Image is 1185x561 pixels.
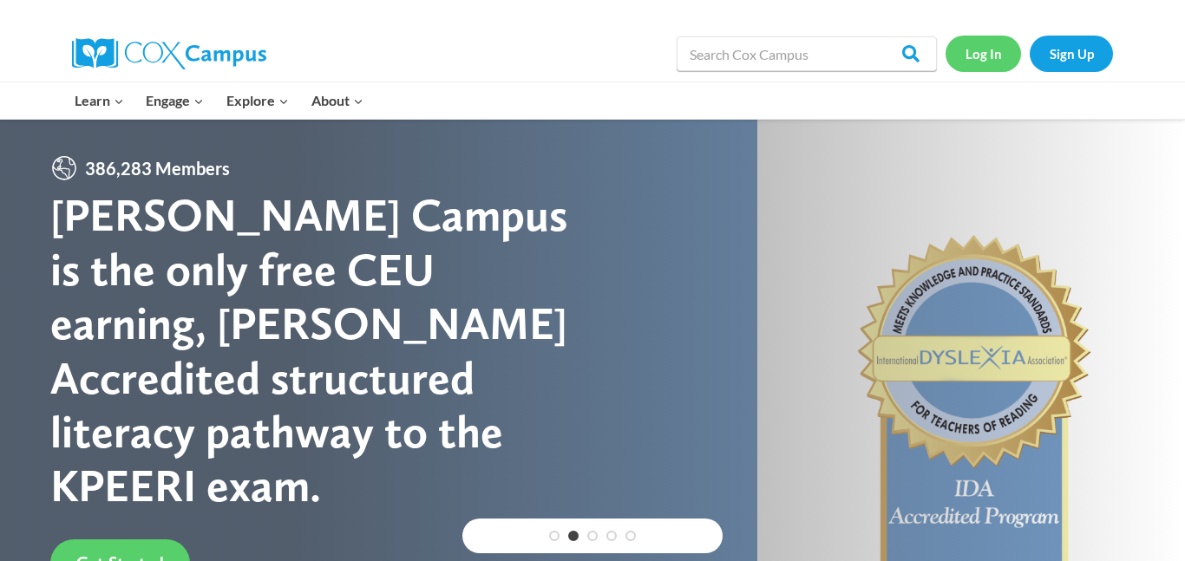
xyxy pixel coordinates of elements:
span: 386,283 Members [78,154,237,182]
button: Child menu of Learn [63,82,135,119]
button: Child menu of Engage [135,82,216,119]
button: Child menu of Explore [215,82,300,119]
a: Log In [946,36,1021,71]
img: Cox Campus [72,38,266,69]
div: [PERSON_NAME] Campus is the only free CEU earning, [PERSON_NAME] Accredited structured literacy p... [50,188,592,512]
input: Search Cox Campus [677,36,937,71]
a: Sign Up [1030,36,1113,71]
nav: Primary Navigation [63,82,374,119]
nav: Secondary Navigation [946,36,1113,71]
button: Child menu of About [300,82,375,119]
